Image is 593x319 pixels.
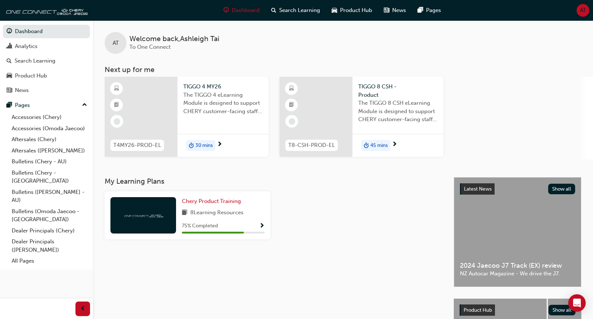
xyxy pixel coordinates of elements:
[9,255,90,267] a: All Pages
[182,197,244,206] a: Chery Product Training
[123,212,163,219] img: oneconnect
[183,91,263,116] span: The TIGGO 4 eLearning Module is designed to support CHERY customer-facing staff with the product ...
[426,6,441,15] span: Pages
[326,3,378,18] a: car-iconProduct Hub
[113,39,119,47] span: AT
[3,25,90,38] a: Dashboard
[3,84,90,97] a: News
[3,54,90,68] a: Search Learning
[7,102,12,109] span: pages-icon
[548,184,576,194] button: Show all
[384,6,389,15] span: news-icon
[189,141,194,150] span: duration-icon
[378,3,412,18] a: news-iconNews
[9,167,90,187] a: Bulletins (Chery - [GEOGRAPHIC_DATA])
[454,177,581,287] a: Latest NewsShow all2024 Jaecoo J7 Track (EX) reviewNZ Autocar Magazine - We drive the J7.
[549,305,576,315] button: Show all
[105,77,269,157] a: T4MY26-PROD-ELTIGGO 4 MY26The TIGGO 4 eLearning Module is designed to support CHERY customer-faci...
[9,187,90,206] a: Bulletins ([PERSON_NAME] - AU)
[279,6,320,15] span: Search Learning
[15,86,29,95] div: News
[259,222,265,231] button: Show Progress
[580,6,586,15] span: AT
[182,222,218,230] span: 75 % Completed
[129,44,171,50] span: To One Connect
[289,84,294,93] span: learningResourceType_ELEARNING-icon
[3,23,90,99] button: DashboardAnalyticsSearch LearningProduct HubNews
[280,77,444,157] a: T8-CSH-PROD-ELTIGGO 8 CSH - ProductThe TIGGO 8 CSH eLearning Module is designed to support CHERY ...
[4,3,87,17] img: oneconnect
[460,183,575,195] a: Latest NewsShow all
[460,304,576,316] a: Product HubShow all
[460,270,575,278] span: NZ Autocar Magazine - We drive the J7.
[460,262,575,270] span: 2024 Jaecoo J7 Track (EX) review
[568,294,586,312] div: Open Intercom Messenger
[9,145,90,156] a: Aftersales ([PERSON_NAME])
[332,6,337,15] span: car-icon
[183,83,263,91] span: TIGGO 4 MY26
[9,225,90,236] a: Dealer Principals (Chery)
[93,65,593,74] h3: Next up for me
[15,57,55,65] div: Search Learning
[9,206,90,225] a: Bulletins (Omoda Jaecoo - [GEOGRAPHIC_DATA])
[182,198,241,204] span: Chery Product Training
[364,141,369,150] span: duration-icon
[217,141,222,148] span: next-icon
[288,141,335,149] span: T8-CSH-PROD-EL
[15,101,30,109] div: Pages
[15,42,38,51] div: Analytics
[265,3,326,18] a: search-iconSearch Learning
[577,4,589,17] button: AT
[114,118,120,125] span: learningRecordVerb_NONE-icon
[271,6,276,15] span: search-icon
[182,208,187,218] span: book-icon
[114,100,119,110] span: booktick-icon
[223,6,229,15] span: guage-icon
[7,43,12,50] span: chart-icon
[392,6,406,15] span: News
[232,6,260,15] span: Dashboard
[3,99,90,112] button: Pages
[358,83,438,99] span: TIGGO 8 CSH - Product
[3,40,90,53] a: Analytics
[9,156,90,167] a: Bulletins (Chery - AU)
[7,58,12,64] span: search-icon
[412,3,447,18] a: pages-iconPages
[289,100,294,110] span: booktick-icon
[358,99,438,124] span: The TIGGO 8 CSH eLearning Module is designed to support CHERY customer-facing staff with the prod...
[9,123,90,134] a: Accessories (Omoda Jaecoo)
[113,141,161,149] span: T4MY26-PROD-EL
[9,134,90,145] a: Aftersales (Chery)
[464,307,492,313] span: Product Hub
[418,6,423,15] span: pages-icon
[80,304,86,314] span: prev-icon
[7,28,12,35] span: guage-icon
[259,223,265,230] span: Show Progress
[370,141,388,150] span: 45 mins
[218,3,265,18] a: guage-iconDashboard
[3,69,90,83] a: Product Hub
[9,236,90,255] a: Dealer Principals ([PERSON_NAME])
[114,84,119,93] span: learningResourceType_ELEARNING-icon
[7,73,12,79] span: car-icon
[129,35,219,43] span: Welcome back , Ashleigh Tai
[105,177,442,186] h3: My Learning Plans
[195,141,213,150] span: 30 mins
[9,112,90,123] a: Accessories (Chery)
[392,141,397,148] span: next-icon
[7,87,12,94] span: news-icon
[289,118,295,125] span: learningRecordVerb_NONE-icon
[464,186,492,192] span: Latest News
[340,6,372,15] span: Product Hub
[82,100,87,110] span: up-icon
[15,72,47,80] div: Product Hub
[190,208,243,218] span: 8 Learning Resources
